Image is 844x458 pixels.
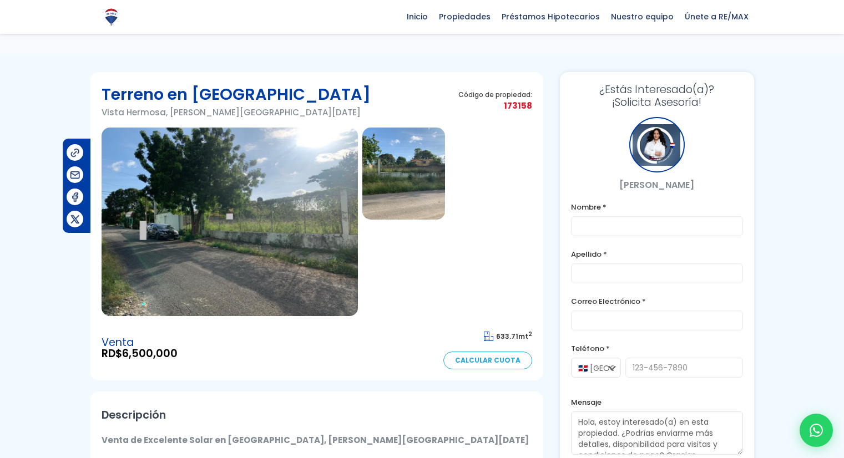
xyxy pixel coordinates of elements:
p: [PERSON_NAME] [571,178,743,192]
span: 173158 [458,99,532,113]
p: Vista Hermosa, [PERSON_NAME][GEOGRAPHIC_DATA][DATE] [102,105,371,119]
label: Mensaje [571,395,743,409]
span: Inicio [401,8,433,25]
span: ¿Estás Interesado(a)? [571,83,743,96]
textarea: Hola, estoy interesado(a) en esta propiedad. ¿Podrías enviarme más detalles, disponibilidad para ... [571,411,743,455]
label: Teléfono * [571,342,743,355]
span: Código de propiedad: [458,90,532,99]
span: Préstamos Hipotecarios [496,8,605,25]
img: Compartir [69,169,81,181]
strong: Venta de Excelente Solar en [GEOGRAPHIC_DATA], [PERSON_NAME][GEOGRAPHIC_DATA][DATE] [102,434,529,446]
span: mt [484,332,532,341]
h1: Terreno en [GEOGRAPHIC_DATA] [102,83,371,105]
span: 6,500,000 [122,346,178,361]
sup: 2 [528,330,532,338]
span: RD$ [102,348,178,359]
img: Compartir [69,213,81,225]
img: Logo de REMAX [102,7,121,27]
img: Terreno en Vista Hermosa [362,128,445,220]
input: 123-456-7890 [625,358,743,378]
span: Únete a RE/MAX [679,8,754,25]
img: Compartir [69,147,81,159]
span: Nuestro equipo [605,8,679,25]
img: Compartir [69,191,81,203]
h3: ¡Solicita Asesoría! [571,83,743,109]
img: Terreno en Vista Hermosa [102,128,358,316]
span: Propiedades [433,8,496,25]
h2: Descripción [102,403,532,428]
label: Apellido * [571,247,743,261]
label: Nombre * [571,200,743,214]
a: Calcular Cuota [443,352,532,369]
span: Venta [102,337,178,348]
span: 633.71 [496,332,518,341]
div: Vanesa Perez [629,117,685,172]
label: Correo Electrónico * [571,294,743,308]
